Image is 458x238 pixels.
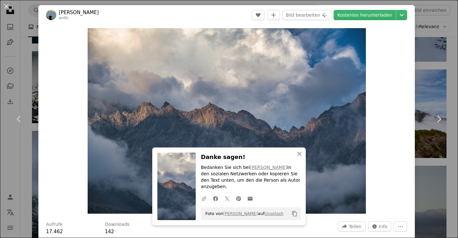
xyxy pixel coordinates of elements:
span: Teilen [349,222,361,231]
a: Auf Facebook teilen [210,192,221,205]
a: Auf Pinterest teilen [233,192,244,205]
a: Weiter [420,88,458,150]
a: [PERSON_NAME] [223,211,258,216]
span: 142 [105,229,114,234]
button: Statistiken zu diesem Bild [368,221,391,232]
button: Weitere Aktionen [394,221,407,232]
a: antki [59,16,69,20]
a: Via E-Mail teilen teilen [244,192,256,205]
button: Bild bearbeiten [282,10,331,20]
a: [PERSON_NAME] [59,9,99,16]
span: 17.462 [46,229,63,234]
button: Downloadgröße auswählen [396,10,407,20]
button: In die Zwischenablage kopieren [289,208,300,219]
a: [PERSON_NAME] [250,165,287,170]
p: Bedanken Sie sich bei in den sozialen Netzwerken oder kopieren Sie den Text unten, um den die Per... [201,164,301,190]
img: Blick auf eine in Wolken gehüllte Bergkette [88,28,366,214]
a: Auf Twitter teilen [221,192,233,205]
button: Gefällt mir [252,10,265,20]
a: Kostenlos herunterladen [334,10,396,20]
span: Foto von auf [202,209,283,219]
button: Dieses Bild heranzoomen [88,28,366,214]
h3: Downloads [105,221,130,228]
a: Unsplash [265,211,283,216]
h3: Danke sagen! [201,153,301,162]
button: Dieses Bild teilen [338,221,365,232]
h3: Aufrufe [46,221,63,228]
img: Zum Profil von Aleksei Anatskii [46,10,56,20]
button: Zu Kollektion hinzufügen [267,10,280,20]
span: Info [379,222,388,231]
